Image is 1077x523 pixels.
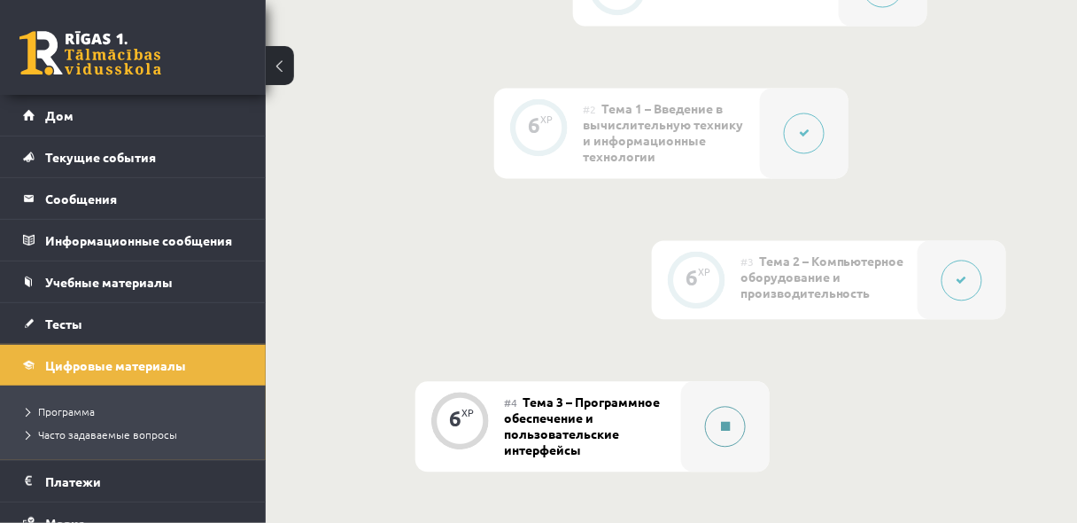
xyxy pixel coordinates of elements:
a: Дом [23,95,244,136]
font: XP [698,265,710,279]
font: Дом [45,107,74,123]
a: Часто задаваемые вопросы [27,426,248,442]
font: #3 [740,255,754,269]
font: Сообщения [45,191,117,207]
a: Цифровые материалы [23,345,244,386]
a: Рижская 1-я средняя школа заочного обучения [19,31,161,75]
font: Тесты [45,316,82,332]
font: #4 [504,396,517,410]
font: Текущие события [45,149,156,165]
font: Цифровые материалы [45,357,186,373]
font: Тема 1 – Введение в вычислительную технику и информационные технологии [583,101,743,165]
font: Тема 2 – Компьютерное оборудование и производительность [740,254,904,301]
font: Учебные материалы [45,274,173,290]
a: Учебные материалы [23,261,244,302]
font: 6 [528,112,540,139]
font: #2 [583,103,596,117]
a: Информационные сообщения [23,220,244,261]
font: Платежи [45,473,101,489]
a: Платежи [23,461,244,502]
a: Сообщения [23,178,244,219]
font: Программа [38,404,95,418]
font: Тема 3 – Программное обеспечение и пользовательские интерфейсы [504,394,660,458]
font: XP [540,113,553,127]
font: 6 [686,264,698,292]
a: Тесты [23,303,244,344]
a: Текущие события [23,137,244,177]
font: 6 [449,405,461,433]
a: Программа [27,403,248,419]
font: Информационные сообщения [45,232,232,248]
font: Часто задаваемые вопросы [38,427,177,441]
font: XP [461,406,474,420]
